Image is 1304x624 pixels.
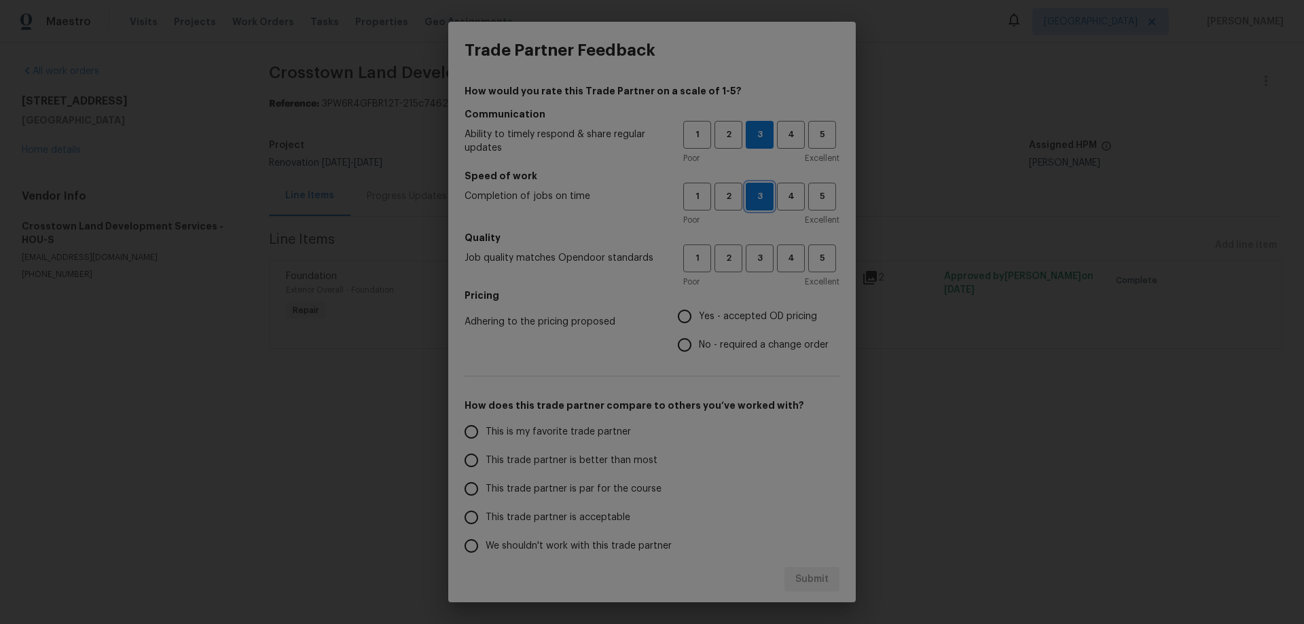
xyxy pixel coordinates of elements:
span: 5 [810,251,835,266]
h5: Speed of work [465,169,839,183]
span: Excellent [805,151,839,165]
button: 4 [777,121,805,149]
span: We shouldn't work with this trade partner [486,539,672,553]
span: 3 [746,189,773,204]
button: 3 [746,244,774,272]
span: Poor [683,151,700,165]
h5: How does this trade partner compare to others you’ve worked with? [465,399,839,412]
span: Poor [683,213,700,227]
button: 5 [808,183,836,210]
span: 3 [746,127,773,143]
span: This is my favorite trade partner [486,425,631,439]
span: 1 [685,127,710,143]
span: 2 [716,251,741,266]
div: How does this trade partner compare to others you’ve worked with? [465,418,839,560]
span: 1 [685,251,710,266]
button: 2 [714,121,742,149]
h3: Trade Partner Feedback [465,41,655,60]
span: 2 [716,127,741,143]
span: Yes - accepted OD pricing [699,310,817,324]
span: 2 [716,189,741,204]
button: 3 [746,183,774,210]
h5: Quality [465,231,839,244]
h5: Communication [465,107,839,121]
button: 2 [714,244,742,272]
span: Completion of jobs on time [465,189,662,203]
span: 3 [747,251,772,266]
span: 4 [778,127,803,143]
span: Adhering to the pricing proposed [465,315,656,329]
span: 5 [810,189,835,204]
span: This trade partner is better than most [486,454,657,468]
span: Excellent [805,275,839,289]
button: 1 [683,121,711,149]
span: Ability to timely respond & share regular updates [465,128,662,155]
button: 3 [746,121,774,149]
span: Job quality matches Opendoor standards [465,251,662,265]
button: 5 [808,244,836,272]
span: 4 [778,251,803,266]
span: 5 [810,127,835,143]
span: This trade partner is par for the course [486,482,662,496]
span: 4 [778,189,803,204]
h5: Pricing [465,289,839,302]
button: 4 [777,244,805,272]
span: 1 [685,189,710,204]
span: This trade partner is acceptable [486,511,630,525]
button: 1 [683,244,711,272]
button: 4 [777,183,805,210]
button: 2 [714,183,742,210]
h4: How would you rate this Trade Partner on a scale of 1-5? [465,84,839,98]
span: Poor [683,275,700,289]
div: Pricing [678,302,839,359]
button: 1 [683,183,711,210]
button: 5 [808,121,836,149]
span: Excellent [805,213,839,227]
span: No - required a change order [699,338,829,352]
